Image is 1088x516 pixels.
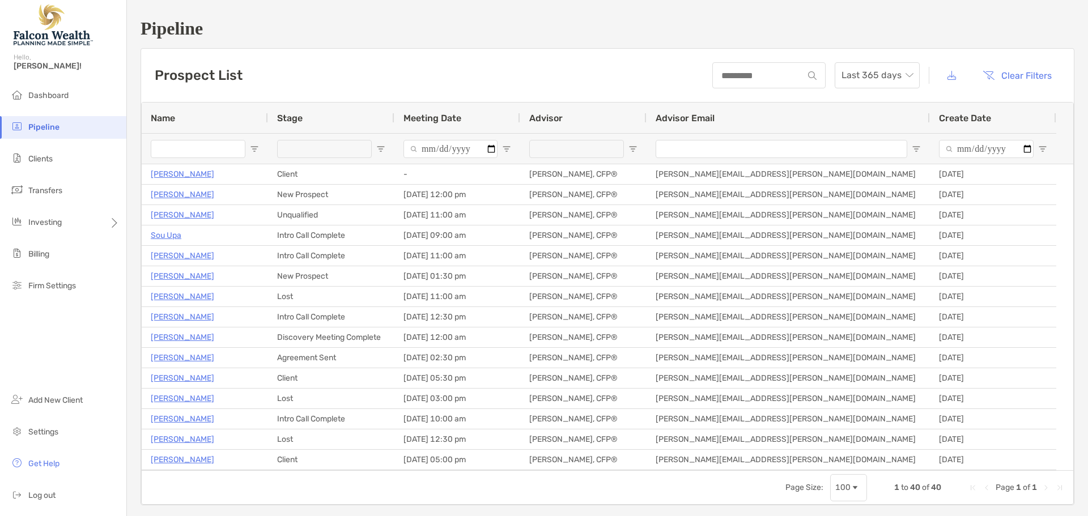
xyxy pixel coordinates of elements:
[647,164,930,184] div: [PERSON_NAME][EMAIL_ADDRESS][PERSON_NAME][DOMAIN_NAME]
[151,453,214,467] p: [PERSON_NAME]
[403,140,498,158] input: Meeting Date Filter Input
[930,307,1056,327] div: [DATE]
[930,164,1056,184] div: [DATE]
[520,164,647,184] div: [PERSON_NAME], CFP®
[520,409,647,429] div: [PERSON_NAME], CFP®
[394,389,520,408] div: [DATE] 03:00 pm
[930,409,1056,429] div: [DATE]
[1032,483,1037,492] span: 1
[151,289,214,304] a: [PERSON_NAME]
[151,269,214,283] p: [PERSON_NAME]
[268,266,394,286] div: New Prospect
[394,307,520,327] div: [DATE] 12:30 pm
[376,144,385,153] button: Open Filter Menu
[647,348,930,368] div: [PERSON_NAME][EMAIL_ADDRESS][PERSON_NAME][DOMAIN_NAME]
[647,205,930,225] div: [PERSON_NAME][EMAIL_ADDRESS][PERSON_NAME][DOMAIN_NAME]
[974,63,1060,88] button: Clear Filters
[930,348,1056,368] div: [DATE]
[930,185,1056,204] div: [DATE]
[968,483,977,492] div: First Page
[151,113,175,123] span: Name
[151,330,214,344] a: [PERSON_NAME]
[939,113,991,123] span: Create Date
[151,391,214,406] a: [PERSON_NAME]
[520,389,647,408] div: [PERSON_NAME], CFP®
[10,488,24,501] img: logout icon
[28,395,83,405] span: Add New Client
[10,183,24,197] img: transfers icon
[10,215,24,228] img: investing icon
[520,348,647,368] div: [PERSON_NAME], CFP®
[922,483,929,492] span: of
[268,205,394,225] div: Unqualified
[151,187,214,202] a: [PERSON_NAME]
[28,249,49,259] span: Billing
[28,218,62,227] span: Investing
[28,459,59,468] span: Get Help
[502,144,511,153] button: Open Filter Menu
[151,167,214,181] p: [PERSON_NAME]
[647,389,930,408] div: [PERSON_NAME][EMAIL_ADDRESS][PERSON_NAME][DOMAIN_NAME]
[647,327,930,347] div: [PERSON_NAME][EMAIL_ADDRESS][PERSON_NAME][DOMAIN_NAME]
[151,351,214,365] p: [PERSON_NAME]
[647,450,930,470] div: [PERSON_NAME][EMAIL_ADDRESS][PERSON_NAME][DOMAIN_NAME]
[151,208,214,222] a: [PERSON_NAME]
[268,307,394,327] div: Intro Call Complete
[1038,144,1047,153] button: Open Filter Menu
[1055,483,1064,492] div: Last Page
[930,246,1056,266] div: [DATE]
[394,164,520,184] div: -
[28,281,76,291] span: Firm Settings
[647,185,930,204] div: [PERSON_NAME][EMAIL_ADDRESS][PERSON_NAME][DOMAIN_NAME]
[10,424,24,438] img: settings icon
[10,456,24,470] img: get-help icon
[394,225,520,245] div: [DATE] 09:00 am
[151,228,181,242] a: Sou Upa
[647,246,930,266] div: [PERSON_NAME][EMAIL_ADDRESS][PERSON_NAME][DOMAIN_NAME]
[250,144,259,153] button: Open Filter Menu
[1016,483,1021,492] span: 1
[1042,483,1051,492] div: Next Page
[930,287,1056,306] div: [DATE]
[14,61,120,71] span: [PERSON_NAME]!
[10,278,24,292] img: firm-settings icon
[912,144,921,153] button: Open Filter Menu
[28,91,69,100] span: Dashboard
[151,140,245,158] input: Name Filter Input
[529,113,563,123] span: Advisor
[628,144,637,153] button: Open Filter Menu
[277,113,303,123] span: Stage
[910,483,920,492] span: 40
[901,483,908,492] span: to
[520,307,647,327] div: [PERSON_NAME], CFP®
[930,368,1056,388] div: [DATE]
[28,427,58,437] span: Settings
[930,205,1056,225] div: [DATE]
[520,266,647,286] div: [PERSON_NAME], CFP®
[151,371,214,385] a: [PERSON_NAME]
[808,71,817,80] img: input icon
[151,249,214,263] a: [PERSON_NAME]
[931,483,941,492] span: 40
[10,246,24,260] img: billing icon
[930,450,1056,470] div: [DATE]
[520,368,647,388] div: [PERSON_NAME], CFP®
[10,151,24,165] img: clients icon
[151,412,214,426] a: [PERSON_NAME]
[520,246,647,266] div: [PERSON_NAME], CFP®
[151,432,214,446] a: [PERSON_NAME]
[394,185,520,204] div: [DATE] 12:00 pm
[930,327,1056,347] div: [DATE]
[14,5,93,45] img: Falcon Wealth Planning Logo
[520,287,647,306] div: [PERSON_NAME], CFP®
[520,327,647,347] div: [PERSON_NAME], CFP®
[28,122,59,132] span: Pipeline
